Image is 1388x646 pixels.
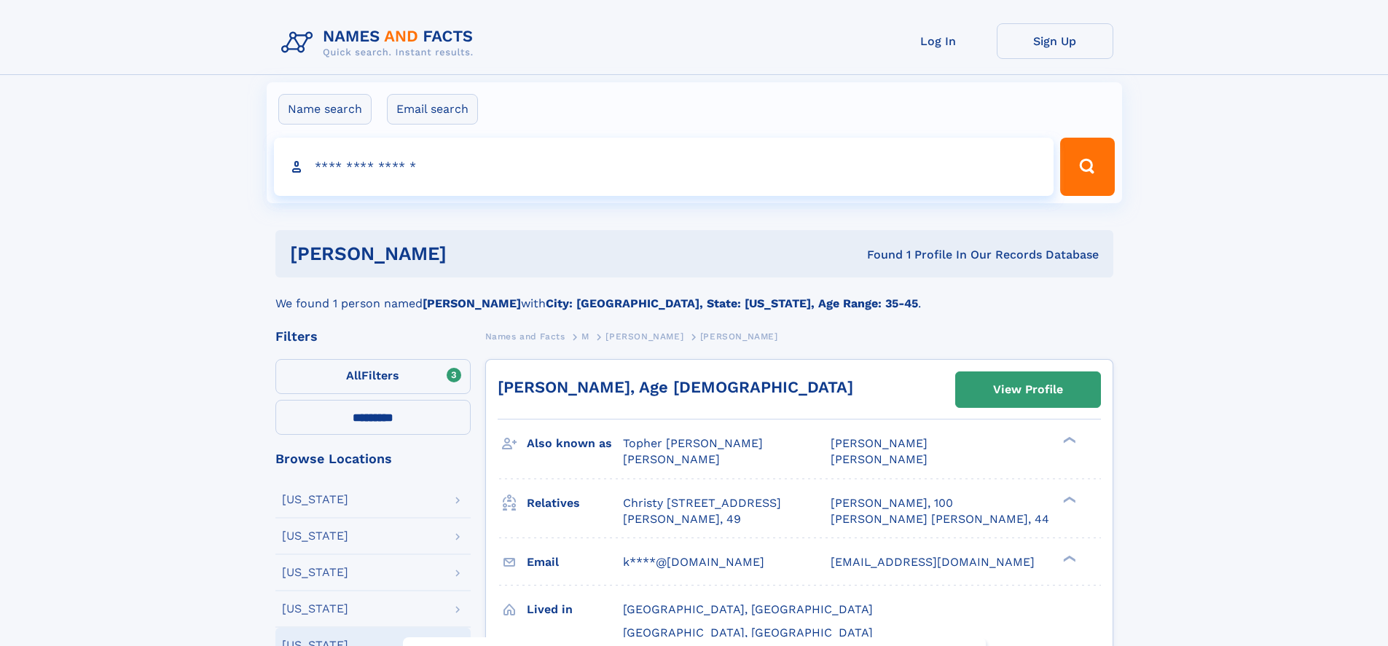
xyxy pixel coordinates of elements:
[278,94,372,125] label: Name search
[282,603,348,615] div: [US_STATE]
[623,511,741,527] a: [PERSON_NAME], 49
[527,550,623,575] h3: Email
[546,296,918,310] b: City: [GEOGRAPHIC_DATA], State: [US_STATE], Age Range: 35-45
[605,327,683,345] a: [PERSON_NAME]
[831,495,953,511] a: [PERSON_NAME], 100
[282,530,348,542] div: [US_STATE]
[993,373,1063,406] div: View Profile
[1060,138,1114,196] button: Search Button
[831,452,928,466] span: [PERSON_NAME]
[581,331,589,342] span: M
[282,494,348,505] div: [US_STATE]
[485,327,565,345] a: Names and Facts
[623,495,781,511] a: Christy [STREET_ADDRESS]
[275,277,1113,312] div: We found 1 person named with .
[700,331,778,342] span: [PERSON_NAME]
[1059,495,1077,504] div: ❯
[274,138,1054,196] input: search input
[623,602,873,616] span: [GEOGRAPHIC_DATA], [GEOGRAPHIC_DATA]
[581,327,589,345] a: M
[831,436,928,450] span: [PERSON_NAME]
[623,436,763,450] span: Topher [PERSON_NAME]
[656,247,1099,263] div: Found 1 Profile In Our Records Database
[623,452,720,466] span: [PERSON_NAME]
[275,452,471,465] div: Browse Locations
[346,369,361,382] span: All
[831,555,1035,569] span: [EMAIL_ADDRESS][DOMAIN_NAME]
[498,378,853,396] a: [PERSON_NAME], Age [DEMOGRAPHIC_DATA]
[275,359,471,394] label: Filters
[1059,554,1077,563] div: ❯
[275,23,485,63] img: Logo Names and Facts
[956,372,1100,407] a: View Profile
[423,296,521,310] b: [PERSON_NAME]
[605,331,683,342] span: [PERSON_NAME]
[1059,436,1077,445] div: ❯
[527,431,623,456] h3: Also known as
[282,567,348,578] div: [US_STATE]
[387,94,478,125] label: Email search
[290,245,657,263] h1: [PERSON_NAME]
[527,597,623,622] h3: Lived in
[997,23,1113,59] a: Sign Up
[275,330,471,343] div: Filters
[831,511,1049,527] a: [PERSON_NAME] [PERSON_NAME], 44
[880,23,997,59] a: Log In
[623,626,873,639] span: [GEOGRAPHIC_DATA], [GEOGRAPHIC_DATA]
[527,491,623,516] h3: Relatives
